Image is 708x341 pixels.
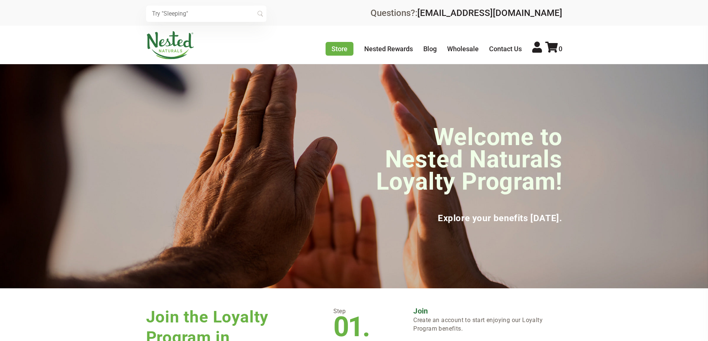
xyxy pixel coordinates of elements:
[413,307,562,333] p: Create an account to start enjoying our Loyalty Program benefits.
[545,45,562,53] a: 0
[447,45,479,53] a: Wholesale
[423,45,437,53] a: Blog
[417,8,562,18] a: [EMAIL_ADDRESS][DOMAIN_NAME]
[489,45,522,53] a: Contact Us
[354,126,562,193] h1: Welcome to Nested Naturals Loyalty Program!
[326,42,353,56] a: Store
[559,45,562,53] span: 0
[333,315,402,339] h3: 01.
[146,6,266,22] input: Try "Sleeping"
[333,307,402,315] p: Step
[371,9,562,17] div: Questions?:
[364,45,413,53] a: Nested Rewards
[413,306,428,315] strong: Join
[146,204,562,226] h3: Explore your benefits [DATE].
[146,31,194,59] img: Nested Naturals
